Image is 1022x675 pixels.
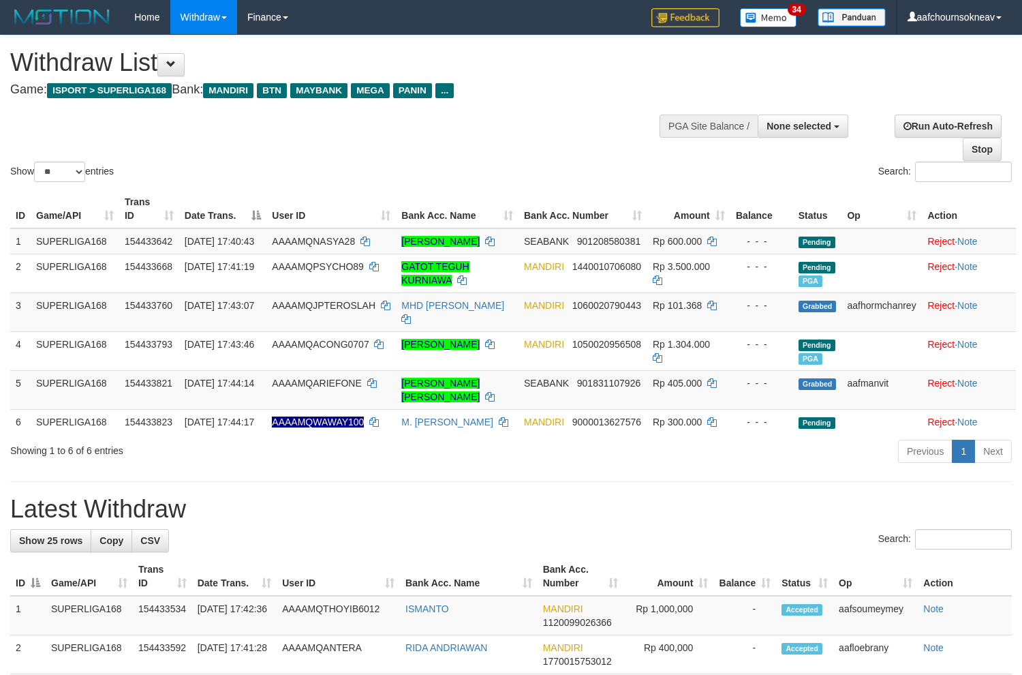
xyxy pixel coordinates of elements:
[878,162,1012,182] label: Search:
[266,190,396,228] th: User ID: activate to sort column ascending
[393,83,432,98] span: PANIN
[878,529,1012,550] label: Search:
[922,331,1016,370] td: ·
[833,635,918,674] td: aafloebrany
[272,378,361,389] span: AAAAMQARIEFONE
[922,228,1016,254] td: ·
[927,300,955,311] a: Reject
[963,138,1002,161] a: Stop
[524,417,564,427] span: MANDIRI
[572,339,641,350] span: Copy 1050020956508 to clipboard
[543,642,583,653] span: MANDIRI
[277,557,400,596] th: User ID: activate to sort column ascending
[572,417,641,427] span: Copy 9000013627576 to clipboard
[841,190,922,228] th: Op: activate to sort column ascending
[119,190,179,228] th: Trans ID: activate to sort column ascending
[133,557,192,596] th: Trans ID: activate to sort column ascending
[653,378,702,389] span: Rp 405.000
[272,236,355,247] span: AAAAMQNASYA28
[957,417,978,427] a: Note
[713,557,776,596] th: Balance: activate to sort column ascending
[10,49,668,76] h1: Withdraw List
[524,300,564,311] span: MANDIRI
[653,236,702,247] span: Rp 600.000
[401,339,480,350] a: [PERSON_NAME]
[918,557,1012,596] th: Action
[781,643,822,655] span: Accepted
[47,83,172,98] span: ISPORT > SUPERLIGA168
[543,617,612,628] span: Copy 1120099026366 to clipboard
[185,378,254,389] span: [DATE] 17:44:14
[915,529,1012,550] input: Search:
[952,440,975,463] a: 1
[131,529,169,552] a: CSV
[799,301,837,312] span: Grabbed
[793,190,842,228] th: Status
[651,8,719,27] img: Feedback.jpg
[922,292,1016,331] td: ·
[736,337,788,351] div: - - -
[31,190,119,228] th: Game/API: activate to sort column ascending
[10,438,416,457] div: Showing 1 to 6 of 6 entries
[927,339,955,350] a: Reject
[927,261,955,272] a: Reject
[31,409,119,434] td: SUPERLIGA168
[518,190,647,228] th: Bank Acc. Number: activate to sort column ascending
[841,292,922,331] td: aafhormchanrey
[577,378,640,389] span: Copy 901831107926 to clipboard
[647,190,730,228] th: Amount: activate to sort column ascending
[957,300,978,311] a: Note
[922,409,1016,434] td: ·
[401,236,480,247] a: [PERSON_NAME]
[543,656,612,667] span: Copy 1770015753012 to clipboard
[31,228,119,254] td: SUPERLIGA168
[192,557,277,596] th: Date Trans.: activate to sort column ascending
[713,596,776,635] td: -
[524,261,564,272] span: MANDIRI
[91,529,132,552] a: Copy
[957,236,978,247] a: Note
[401,300,504,311] a: MHD [PERSON_NAME]
[125,339,172,350] span: 154433793
[572,261,641,272] span: Copy 1440010706080 to clipboard
[736,260,788,273] div: - - -
[10,635,46,674] td: 2
[192,635,277,674] td: [DATE] 17:41:28
[10,162,114,182] label: Show entries
[46,635,133,674] td: SUPERLIGA168
[31,292,119,331] td: SUPERLIGA168
[799,353,822,365] span: Marked by aafsoumeymey
[10,83,668,97] h4: Game: Bank:
[192,596,277,635] td: [DATE] 17:42:36
[788,3,806,16] span: 34
[653,261,710,272] span: Rp 3.500.000
[974,440,1012,463] a: Next
[895,115,1002,138] a: Run Auto-Refresh
[927,378,955,389] a: Reject
[653,339,710,350] span: Rp 1.304.000
[923,603,944,614] a: Note
[185,236,254,247] span: [DATE] 17:40:43
[257,83,287,98] span: BTN
[660,115,758,138] div: PGA Site Balance /
[758,115,848,138] button: None selected
[125,236,172,247] span: 154433642
[405,642,487,653] a: RIDA ANDRIAWAN
[185,417,254,427] span: [DATE] 17:44:17
[799,275,822,287] span: Marked by aafsoumeymey
[923,642,944,653] a: Note
[31,254,119,292] td: SUPERLIGA168
[833,557,918,596] th: Op: activate to sort column ascending
[435,83,454,98] span: ...
[543,603,583,614] span: MANDIRI
[713,635,776,674] td: -
[736,235,788,248] div: - - -
[623,596,713,635] td: Rp 1,000,000
[10,7,114,27] img: MOTION_logo.png
[524,378,569,389] span: SEABANK
[99,535,123,546] span: Copy
[10,409,31,434] td: 6
[10,596,46,635] td: 1
[10,254,31,292] td: 2
[272,417,364,427] span: Nama rekening ada tanda titik/strip, harap diedit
